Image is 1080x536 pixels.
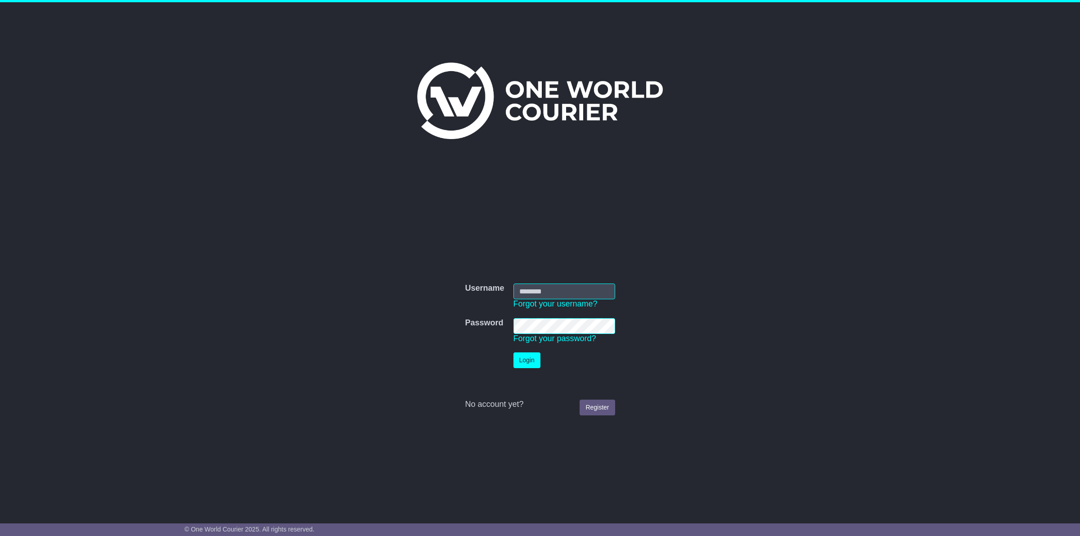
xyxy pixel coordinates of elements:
[465,400,615,410] div: No account yet?
[465,284,504,293] label: Username
[513,299,598,308] a: Forgot your username?
[417,63,663,139] img: One World
[513,334,596,343] a: Forgot your password?
[580,400,615,415] a: Register
[184,526,315,533] span: © One World Courier 2025. All rights reserved.
[513,352,540,368] button: Login
[465,318,503,328] label: Password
